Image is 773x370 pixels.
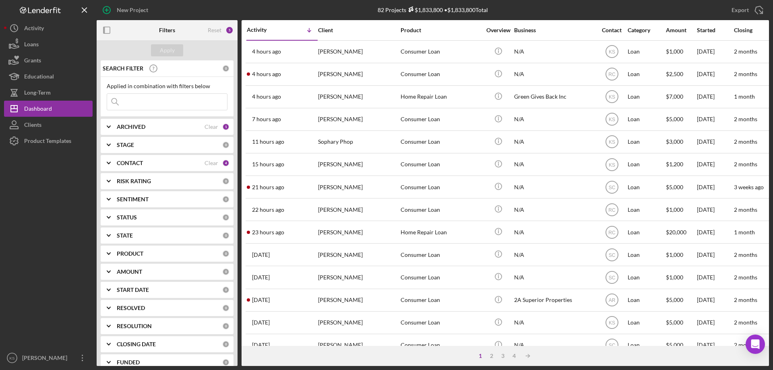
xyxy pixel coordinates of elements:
[117,341,156,347] b: CLOSING DATE
[514,335,595,356] div: N/A
[222,268,229,275] div: 0
[117,142,134,148] b: STAGE
[151,44,183,56] button: Apply
[318,41,399,62] div: [PERSON_NAME]
[107,83,227,89] div: Applied in combination with filters below
[4,20,93,36] a: Activity
[252,274,270,281] time: 2025-09-02 19:03
[514,244,595,265] div: N/A
[746,335,765,354] div: Open Intercom Messenger
[222,123,229,130] div: 1
[475,353,486,359] div: 1
[483,27,513,33] div: Overview
[4,101,93,117] a: Dashboard
[628,335,665,356] div: Loan
[666,296,683,303] span: $5,000
[608,117,615,122] text: KS
[608,162,615,167] text: KS
[252,116,281,122] time: 2025-09-03 13:03
[734,184,764,190] time: 3 weeks ago
[666,184,683,190] span: $5,000
[697,199,733,220] div: [DATE]
[117,250,143,257] b: PRODUCT
[401,289,481,311] div: Consumer Loan
[117,323,152,329] b: RESOLUTION
[628,131,665,153] div: Loan
[103,65,143,72] b: SEARCH FILTER
[24,36,39,54] div: Loans
[734,319,757,326] time: 2 months
[4,350,93,366] button: KS[PERSON_NAME]
[318,335,399,356] div: [PERSON_NAME]
[734,274,757,281] time: 2 months
[508,353,520,359] div: 4
[608,320,615,326] text: KS
[628,176,665,198] div: Loan
[318,109,399,130] div: [PERSON_NAME]
[401,27,481,33] div: Product
[628,64,665,85] div: Loan
[24,85,51,103] div: Long-Term
[222,250,229,257] div: 0
[697,221,733,243] div: [DATE]
[628,27,665,33] div: Category
[222,304,229,312] div: 0
[4,133,93,149] button: Product Templates
[628,267,665,288] div: Loan
[628,109,665,130] div: Loan
[401,199,481,220] div: Consumer Loan
[514,312,595,333] div: N/A
[514,86,595,107] div: Green Gives Back Inc
[666,319,683,326] span: $5,000
[608,49,615,55] text: KS
[24,101,52,119] div: Dashboard
[697,244,733,265] div: [DATE]
[24,20,44,38] div: Activity
[318,221,399,243] div: [PERSON_NAME]
[318,64,399,85] div: [PERSON_NAME]
[318,86,399,107] div: [PERSON_NAME]
[697,312,733,333] div: [DATE]
[628,41,665,62] div: Loan
[222,141,229,149] div: 0
[222,159,229,167] div: 4
[252,161,284,167] time: 2025-09-03 04:49
[159,27,175,33] b: Filters
[608,184,615,190] text: SC
[697,154,733,175] div: [DATE]
[628,199,665,220] div: Loan
[401,335,481,356] div: Consumer Loan
[401,41,481,62] div: Consumer Loan
[252,319,270,326] time: 2025-09-02 17:17
[401,267,481,288] div: Consumer Loan
[318,154,399,175] div: [PERSON_NAME]
[222,178,229,185] div: 0
[252,252,270,258] time: 2025-09-02 19:22
[10,356,15,360] text: KS
[666,138,683,145] span: $3,000
[608,343,615,348] text: SC
[318,312,399,333] div: [PERSON_NAME]
[608,229,616,235] text: RC
[205,160,218,166] div: Clear
[401,131,481,153] div: Consumer Loan
[514,221,595,243] div: N/A
[401,221,481,243] div: Home Repair Loan
[117,287,149,293] b: START DATE
[514,64,595,85] div: N/A
[406,6,443,13] div: $1,833,800
[697,176,733,198] div: [DATE]
[318,27,399,33] div: Client
[666,70,683,77] span: $2,500
[697,289,733,311] div: [DATE]
[252,93,281,100] time: 2025-09-03 15:40
[4,36,93,52] button: Loans
[225,26,234,34] div: 5
[734,251,757,258] time: 2 months
[4,52,93,68] a: Grants
[4,117,93,133] button: Clients
[252,138,284,145] time: 2025-09-03 08:45
[628,154,665,175] div: Loan
[401,244,481,265] div: Consumer Loan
